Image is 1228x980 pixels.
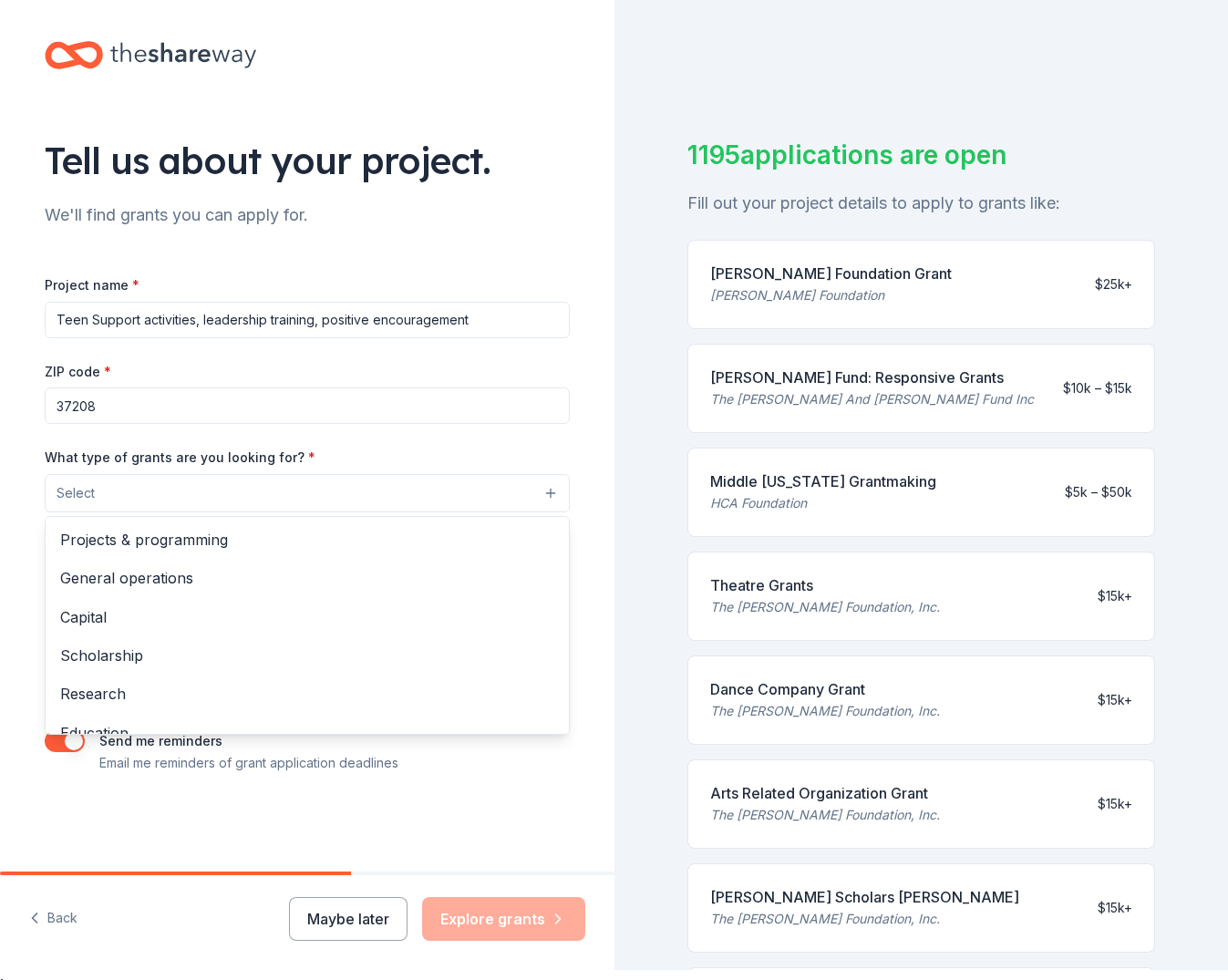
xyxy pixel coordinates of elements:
[60,721,554,745] span: Education
[60,682,554,706] span: Research
[60,605,554,629] span: Capital
[45,474,570,512] button: Select
[60,528,554,552] span: Projects & programming
[57,482,95,504] span: Select
[45,516,570,735] div: Select
[60,644,554,667] span: Scholarship
[60,566,554,590] span: General operations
